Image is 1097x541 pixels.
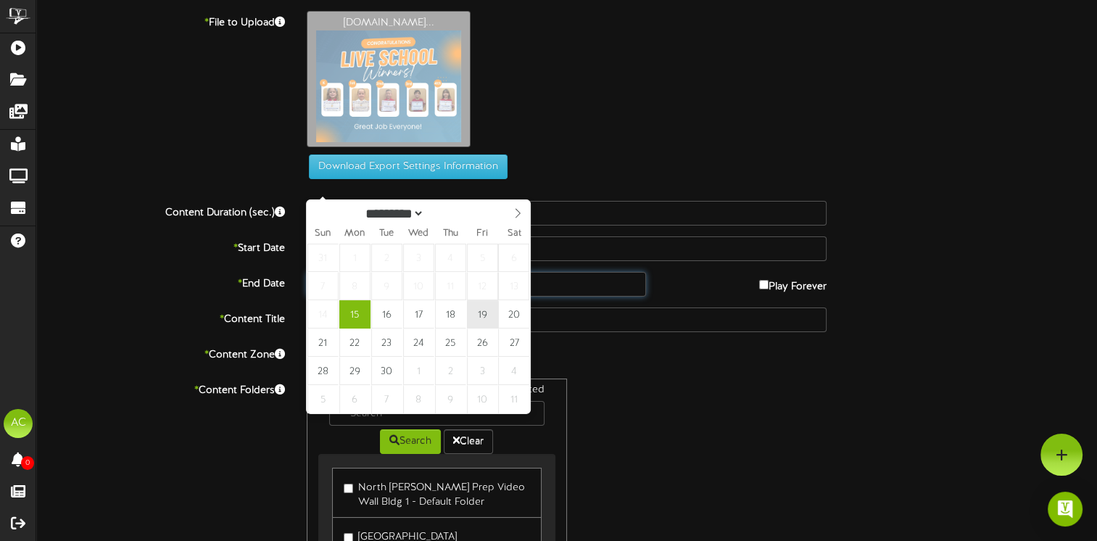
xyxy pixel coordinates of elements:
span: September 3, 2025 [403,244,434,272]
span: September 19, 2025 [467,300,498,329]
span: October 9, 2025 [435,385,466,413]
button: Clear [444,429,493,454]
span: September 9, 2025 [371,272,402,300]
label: Start Date [25,236,296,256]
button: Download Export Settings Information [309,154,508,179]
span: September 14, 2025 [307,300,339,329]
span: September 27, 2025 [498,329,529,357]
div: Open Intercom Messenger [1048,492,1082,526]
span: Tue [371,229,402,239]
label: End Date [25,272,296,292]
span: October 6, 2025 [339,385,371,413]
span: September 12, 2025 [467,272,498,300]
input: -- Search -- [329,401,544,426]
span: September 23, 2025 [371,329,402,357]
span: September 15, 2025 [339,300,371,329]
span: October 7, 2025 [371,385,402,413]
span: September 10, 2025 [403,272,434,300]
span: August 31, 2025 [307,244,339,272]
span: Wed [402,229,434,239]
span: September 17, 2025 [403,300,434,329]
label: Content Duration (sec.) [25,201,296,220]
input: Play Forever [759,280,769,289]
span: September 25, 2025 [435,329,466,357]
span: Thu [434,229,466,239]
span: September 7, 2025 [307,272,339,300]
span: Fri [466,229,498,239]
span: September 30, 2025 [371,357,402,385]
span: September 29, 2025 [339,357,371,385]
span: September 11, 2025 [435,272,466,300]
label: File to Upload [25,11,296,30]
span: September 4, 2025 [435,244,466,272]
span: October 2, 2025 [435,357,466,385]
span: October 10, 2025 [467,385,498,413]
span: September 6, 2025 [498,244,529,272]
span: September 28, 2025 [307,357,339,385]
span: 0 [21,456,34,470]
span: September 13, 2025 [498,272,529,300]
input: Title of this Content [307,307,827,332]
div: AC [4,409,33,438]
span: Mon [339,229,371,239]
span: September 24, 2025 [403,329,434,357]
span: Sat [498,229,530,239]
span: September 8, 2025 [339,272,371,300]
input: Year [424,206,476,221]
button: Search [380,429,441,454]
span: October 8, 2025 [403,385,434,413]
span: Sun [307,229,339,239]
span: October 11, 2025 [498,385,529,413]
span: September 2, 2025 [371,244,402,272]
span: October 4, 2025 [498,357,529,385]
a: Download Export Settings Information [302,162,508,173]
span: September 20, 2025 [498,300,529,329]
label: Content Folders [25,379,296,398]
input: North [PERSON_NAME] Prep Video Wall Bldg 1 - Default Folder [344,484,353,493]
label: North [PERSON_NAME] Prep Video Wall Bldg 1 - Default Folder [344,476,529,510]
span: October 1, 2025 [403,357,434,385]
span: September 26, 2025 [467,329,498,357]
span: October 3, 2025 [467,357,498,385]
span: September 16, 2025 [371,300,402,329]
label: Content Title [25,307,296,327]
span: September 22, 2025 [339,329,371,357]
span: September 5, 2025 [467,244,498,272]
label: Play Forever [759,272,827,294]
span: September 21, 2025 [307,329,339,357]
span: September 18, 2025 [435,300,466,329]
span: September 1, 2025 [339,244,371,272]
span: October 5, 2025 [307,385,339,413]
label: Content Zone [25,343,296,363]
